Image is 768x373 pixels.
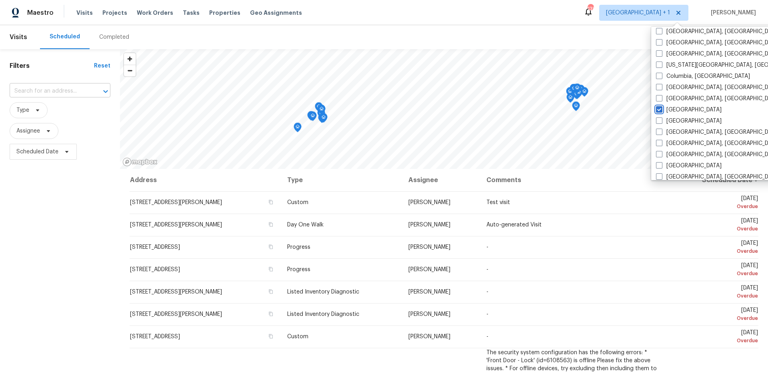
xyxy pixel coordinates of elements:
[16,148,58,156] span: Scheduled Date
[606,9,670,17] span: [GEOGRAPHIC_DATA] + 1
[573,83,581,96] div: Map marker
[102,9,127,17] span: Projects
[307,111,315,123] div: Map marker
[309,111,317,124] div: Map marker
[486,311,488,317] span: -
[486,289,488,295] span: -
[99,33,129,41] div: Completed
[572,101,580,114] div: Map marker
[27,9,54,17] span: Maestro
[183,10,200,16] span: Tasks
[130,244,180,250] span: [STREET_ADDRESS]
[675,308,758,322] span: [DATE]
[588,5,593,13] div: 138
[281,169,402,191] th: Type
[675,292,758,300] div: Overdue
[675,196,758,210] span: [DATE]
[675,218,758,233] span: [DATE]
[267,288,274,295] button: Copy Address
[408,200,450,205] span: [PERSON_NAME]
[570,84,578,96] div: Map marker
[287,289,359,295] span: Listed Inventory Diagnostic
[675,247,758,255] div: Overdue
[50,33,80,41] div: Scheduled
[486,334,488,339] span: -
[669,169,758,191] th: Scheduled Date ↑
[267,333,274,340] button: Copy Address
[10,28,27,46] span: Visits
[124,53,136,65] button: Zoom in
[130,222,222,228] span: [STREET_ADDRESS][PERSON_NAME]
[130,169,281,191] th: Address
[318,113,326,126] div: Map marker
[209,9,240,17] span: Properties
[287,267,310,272] span: Progress
[130,311,222,317] span: [STREET_ADDRESS][PERSON_NAME]
[480,169,669,191] th: Comments
[675,330,758,345] span: [DATE]
[287,311,359,317] span: Listed Inventory Diagnostic
[94,62,110,70] div: Reset
[675,202,758,210] div: Overdue
[267,266,274,273] button: Copy Address
[294,123,302,135] div: Map marker
[675,240,758,255] span: [DATE]
[408,334,450,339] span: [PERSON_NAME]
[320,113,328,125] div: Map marker
[124,65,136,76] button: Zoom out
[675,337,758,345] div: Overdue
[267,310,274,317] button: Copy Address
[250,9,302,17] span: Geo Assignments
[130,267,180,272] span: [STREET_ADDRESS]
[120,49,762,169] canvas: Map
[287,200,308,205] span: Custom
[486,200,510,205] span: Test visit
[566,87,574,99] div: Map marker
[318,105,326,117] div: Map marker
[570,84,578,96] div: Map marker
[76,9,93,17] span: Visits
[287,244,310,250] span: Progress
[122,157,158,167] a: Mapbox homepage
[408,267,450,272] span: [PERSON_NAME]
[287,222,324,228] span: Day One Walk
[130,200,222,205] span: [STREET_ADDRESS][PERSON_NAME]
[675,314,758,322] div: Overdue
[287,334,308,339] span: Custom
[315,102,323,115] div: Map marker
[408,311,450,317] span: [PERSON_NAME]
[580,87,588,99] div: Map marker
[675,270,758,278] div: Overdue
[130,334,180,339] span: [STREET_ADDRESS]
[656,162,722,170] label: [GEOGRAPHIC_DATA]
[486,244,488,250] span: -
[402,169,480,191] th: Assignee
[10,62,94,70] h1: Filters
[486,222,542,228] span: Auto-generated Visit
[408,244,450,250] span: [PERSON_NAME]
[656,106,722,114] label: [GEOGRAPHIC_DATA]
[130,289,222,295] span: [STREET_ADDRESS][PERSON_NAME]
[486,267,488,272] span: -
[408,222,450,228] span: [PERSON_NAME]
[708,9,756,17] span: [PERSON_NAME]
[100,86,111,97] button: Open
[137,9,173,17] span: Work Orders
[566,93,574,105] div: Map marker
[16,127,40,135] span: Assignee
[408,289,450,295] span: [PERSON_NAME]
[16,106,29,114] span: Type
[656,72,750,80] label: Columbia, [GEOGRAPHIC_DATA]
[267,243,274,250] button: Copy Address
[675,263,758,278] span: [DATE]
[10,85,88,97] input: Search for an address...
[675,285,758,300] span: [DATE]
[656,117,722,125] label: [GEOGRAPHIC_DATA]
[267,198,274,206] button: Copy Address
[675,225,758,233] div: Overdue
[267,221,274,228] button: Copy Address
